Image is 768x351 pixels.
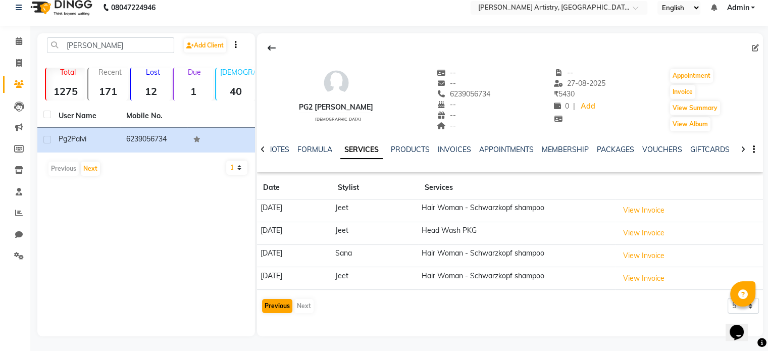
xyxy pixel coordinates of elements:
img: avatar [321,68,351,98]
button: Previous [262,299,292,313]
th: Services [419,176,616,199]
span: ₹ [554,89,558,98]
button: Appointment [670,69,713,83]
button: View Invoice [618,225,669,241]
span: -- [437,68,456,77]
p: Lost [135,68,170,77]
button: View Summary [670,101,720,115]
span: 5430 [554,89,575,98]
a: INVOICES [438,145,471,154]
th: Stylist [332,176,418,199]
a: VOUCHERS [642,145,682,154]
span: Pg2 [59,134,71,143]
span: -- [554,68,573,77]
th: User Name [53,105,120,128]
span: -- [437,121,456,130]
span: -- [437,111,456,120]
button: View Album [670,117,710,131]
button: Invoice [670,85,695,99]
span: 27-08-2025 [554,79,605,88]
a: PACKAGES [597,145,634,154]
a: FORMULA [297,145,332,154]
th: Mobile No. [120,105,188,128]
button: View Invoice [618,271,669,286]
td: [DATE] [257,222,332,244]
td: Hair Woman - Schwarzkopf shampoo [419,267,616,290]
strong: 1275 [46,85,85,97]
div: Back to Client [261,38,282,58]
span: -- [437,100,456,109]
iframe: chat widget [726,311,758,341]
a: APPOINTMENTS [479,145,534,154]
span: [DEMOGRAPHIC_DATA] [315,117,361,122]
span: 0 [554,102,569,111]
td: [DATE] [257,244,332,267]
strong: 1 [174,85,213,97]
td: 6239056734 [120,128,188,153]
span: 6239056734 [437,89,490,98]
span: Admin [727,3,749,13]
div: Pg2 [PERSON_NAME] [299,102,373,113]
span: -- [437,79,456,88]
td: Hair Woman - Schwarzkopf shampoo [419,244,616,267]
strong: 40 [216,85,255,97]
p: Recent [92,68,128,77]
button: Next [81,162,100,176]
input: Search by Name/Mobile/Email/Code [47,37,174,53]
p: Total [50,68,85,77]
a: NOTES [267,145,289,154]
td: Sana [332,244,418,267]
button: View Invoice [618,203,669,218]
span: | [573,101,575,112]
td: Jeet [332,222,418,244]
a: Add Client [184,38,226,53]
td: Jeet [332,199,418,222]
strong: 12 [131,85,170,97]
td: [DATE] [257,199,332,222]
td: Head Wash PKG [419,222,616,244]
p: [DEMOGRAPHIC_DATA] [220,68,255,77]
span: Palvi [71,134,86,143]
a: GIFTCARDS [690,145,730,154]
a: PRODUCTS [391,145,430,154]
td: Hair Woman - Schwarzkopf shampoo [419,199,616,222]
a: SERVICES [340,141,383,159]
button: View Invoice [618,248,669,264]
td: [DATE] [257,267,332,290]
td: Jeet [332,267,418,290]
a: MEMBERSHIP [542,145,589,154]
a: Add [579,99,597,114]
th: Date [257,176,332,199]
p: Due [176,68,213,77]
strong: 171 [88,85,128,97]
